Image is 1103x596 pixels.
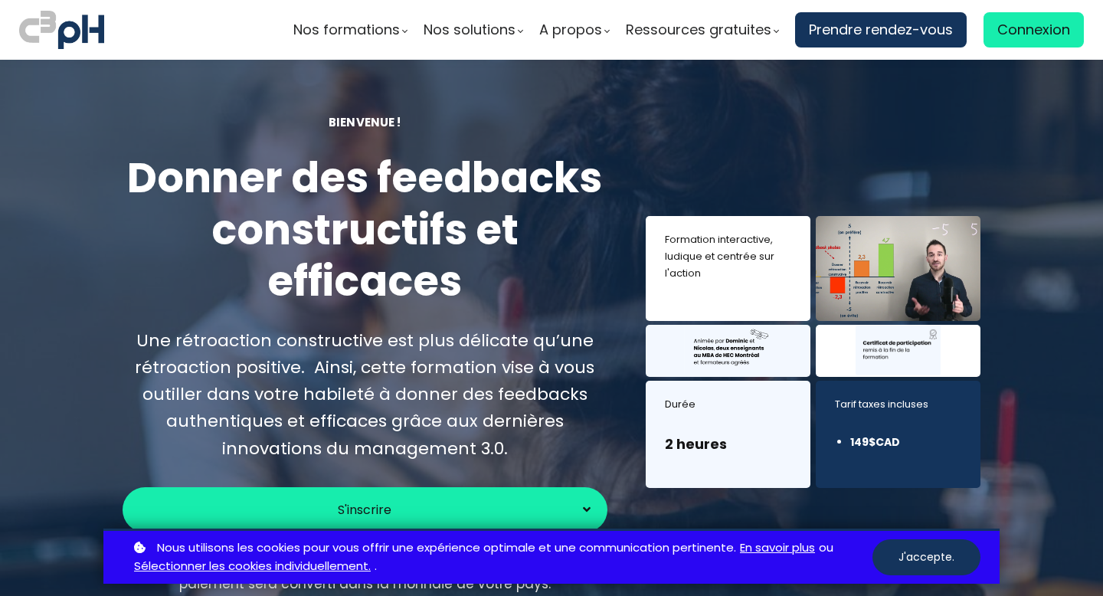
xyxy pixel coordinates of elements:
li: 149$CAD [850,434,900,450]
span: Nos solutions [424,18,515,41]
span: Nos formations [293,18,400,41]
h3: 2 heures [665,434,791,473]
a: Connexion [984,12,1084,47]
div: Formation interactive, ludique et centrée sur l'action [665,231,791,282]
div: Tarif taxes incluses [835,396,961,413]
div: Durée [665,396,791,413]
button: J'accepte. [872,539,980,575]
div: Une rétroaction constructive est plus délicate qu’une rétroaction positive. Ainsi, cette formatio... [123,327,607,462]
h1: Donner des feedbacks constructifs et efficaces [123,152,607,308]
span: Prendre rendez-vous [809,18,953,41]
span: S'inscrire [338,500,391,519]
span: Connexion [997,18,1070,41]
a: Sélectionner les cookies individuellement. [134,557,371,576]
div: Bienvenue ! [123,113,607,131]
p: ou . [130,539,872,577]
span: A propos [539,18,602,41]
span: Ressources gratuites [626,18,771,41]
a: En savoir plus [740,539,815,558]
span: Nous utilisons les cookies pour vous offrir une expérience optimale et une communication pertinente. [157,539,736,558]
a: Prendre rendez-vous [795,12,967,47]
img: logo C3PH [19,8,104,52]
